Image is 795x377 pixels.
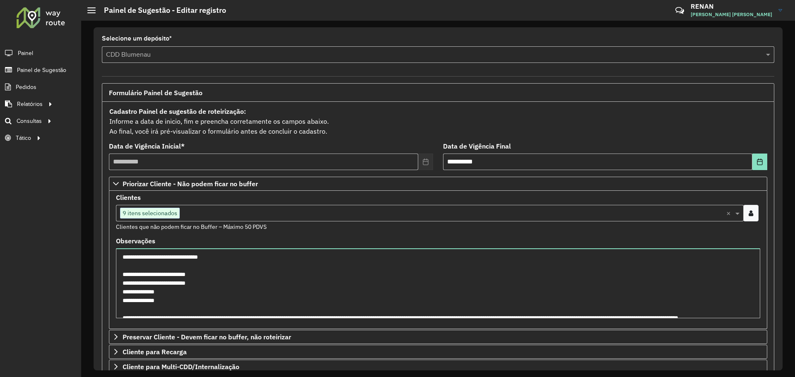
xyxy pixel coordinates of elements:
[752,154,767,170] button: Choose Date
[120,208,179,218] span: 9 itens selecionados
[109,89,202,96] span: Formulário Painel de Sugestão
[726,208,733,218] span: Clear all
[116,236,155,246] label: Observações
[123,363,239,370] span: Cliente para Multi-CDD/Internalização
[16,83,36,91] span: Pedidos
[123,334,291,340] span: Preservar Cliente - Devem ficar no buffer, não roteirizar
[671,2,689,19] a: Contato Rápido
[109,141,185,151] label: Data de Vigência Inicial
[96,6,226,15] h2: Painel de Sugestão - Editar registro
[109,345,767,359] a: Cliente para Recarga
[123,180,258,187] span: Priorizar Cliente - Não podem ficar no buffer
[109,106,767,137] div: Informe a data de inicio, fim e preencha corretamente os campos abaixo. Ao final, você irá pré-vi...
[18,49,33,58] span: Painel
[17,117,42,125] span: Consultas
[691,2,772,10] h3: RENAN
[17,100,43,108] span: Relatórios
[109,177,767,191] a: Priorizar Cliente - Não podem ficar no buffer
[109,330,767,344] a: Preservar Cliente - Devem ficar no buffer, não roteirizar
[109,191,767,329] div: Priorizar Cliente - Não podem ficar no buffer
[109,107,246,115] strong: Cadastro Painel de sugestão de roteirização:
[691,11,772,18] span: [PERSON_NAME] [PERSON_NAME]
[102,34,172,43] label: Selecione um depósito
[116,192,141,202] label: Clientes
[116,223,267,231] small: Clientes que não podem ficar no Buffer – Máximo 50 PDVS
[123,348,187,355] span: Cliente para Recarga
[16,134,31,142] span: Tático
[17,66,66,74] span: Painel de Sugestão
[109,360,767,374] a: Cliente para Multi-CDD/Internalização
[443,141,511,151] label: Data de Vigência Final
